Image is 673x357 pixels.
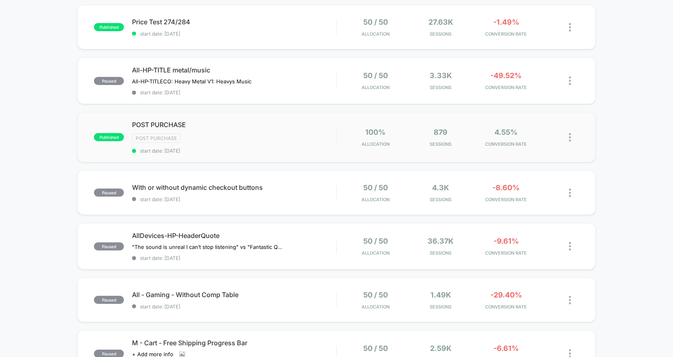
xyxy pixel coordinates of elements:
[475,141,537,147] span: CONVERSION RATE
[475,31,537,37] span: CONVERSION RATE
[432,183,449,192] span: 4.3k
[430,71,452,80] span: 3.33k
[475,250,537,256] span: CONVERSION RATE
[569,133,571,142] img: close
[569,296,571,304] img: close
[410,197,471,202] span: Sessions
[363,71,388,80] span: 50 / 50
[490,71,522,80] span: -49.52%
[132,196,336,202] span: start date: [DATE]
[410,31,471,37] span: Sessions
[569,189,571,197] img: close
[363,291,388,299] span: 50 / 50
[132,66,336,74] span: All-HP-TITLE metal/music
[365,128,385,136] span: 100%
[132,31,336,37] span: start date: [DATE]
[569,242,571,251] img: close
[475,304,537,310] span: CONVERSION RATE
[430,291,451,299] span: 1.49k
[132,134,181,143] span: Post Purchase
[430,344,452,353] span: 2.59k
[492,183,520,192] span: -8.60%
[362,250,390,256] span: Allocation
[132,244,282,250] span: "The sound is unreal I can’t stop listening" vs "Fantastic Quality I’ve never heard music like th...
[569,76,571,85] img: close
[362,85,390,90] span: Allocation
[132,183,336,191] span: With or without dynamic checkout buttons
[569,23,571,32] img: close
[434,128,448,136] span: 879
[94,77,124,85] span: paused
[132,89,336,96] span: start date: [DATE]
[410,141,471,147] span: Sessions
[494,128,518,136] span: 4.55%
[362,141,390,147] span: Allocation
[94,23,124,31] span: published
[363,183,388,192] span: 50 / 50
[132,291,336,299] span: All - Gaming - Without Comp Table
[410,85,471,90] span: Sessions
[363,344,388,353] span: 50 / 50
[132,339,336,347] span: M - Cart - Free Shipping Progress Bar
[132,304,336,310] span: start date: [DATE]
[410,250,471,256] span: Sessions
[475,197,537,202] span: CONVERSION RATE
[132,121,336,129] span: POST PURCHASE
[494,237,519,245] span: -9.61%
[132,148,336,154] span: start date: [DATE]
[493,18,519,26] span: -1.49%
[362,197,390,202] span: Allocation
[132,78,251,85] span: All-HP-TITLECO: Heavy Metal V1: Heavys Music
[132,18,336,26] span: Price Test 274/284
[94,133,124,141] span: published
[94,242,124,251] span: paused
[132,255,336,261] span: start date: [DATE]
[490,291,522,299] span: -29.40%
[94,296,124,304] span: paused
[94,189,124,197] span: paused
[494,344,519,353] span: -6.61%
[362,304,390,310] span: Allocation
[475,85,537,90] span: CONVERSION RATE
[132,232,336,240] span: AllDevices-HP-HeaderQuote
[363,237,388,245] span: 50 / 50
[362,31,390,37] span: Allocation
[363,18,388,26] span: 50 / 50
[428,18,453,26] span: 27.63k
[428,237,454,245] span: 36.37k
[410,304,471,310] span: Sessions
